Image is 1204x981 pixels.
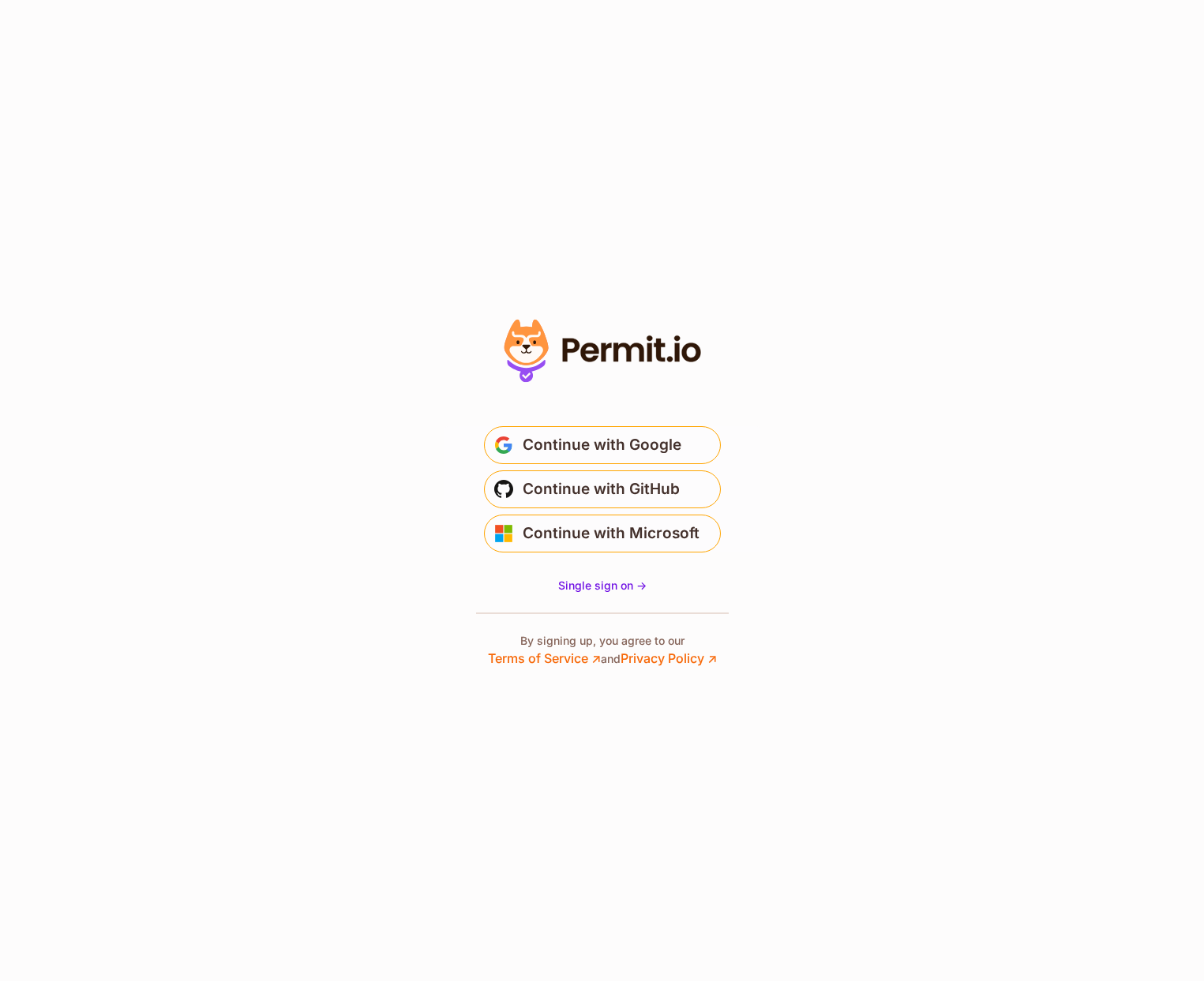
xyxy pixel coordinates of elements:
[523,432,681,458] span: Continue with Google
[484,426,721,464] button: Continue with Google
[484,470,721,508] button: Continue with GitHub
[558,578,647,592] span: Single sign on ->
[558,578,647,593] a: Single sign on ->
[488,650,601,666] a: Terms of Service ↗
[523,521,700,546] span: Continue with Microsoft
[488,633,717,668] p: By signing up, you agree to our and
[523,477,680,502] span: Continue with GitHub
[484,515,721,552] button: Continue with Microsoft
[621,650,717,666] a: Privacy Policy ↗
